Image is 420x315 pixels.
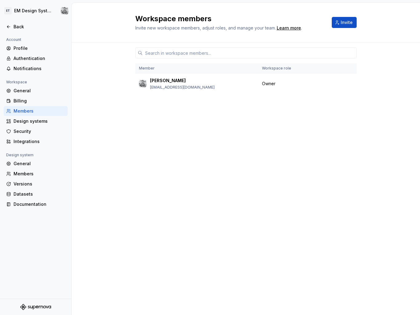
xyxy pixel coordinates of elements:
[150,78,186,84] p: [PERSON_NAME]
[143,47,357,58] input: Search in workspace members...
[14,66,65,72] div: Notifications
[4,106,68,116] a: Members
[4,179,68,189] a: Versions
[4,126,68,136] a: Security
[341,19,353,26] span: Invite
[4,189,68,199] a: Datasets
[4,151,36,159] div: Design system
[14,24,65,30] div: Back
[258,63,341,74] th: Workspace role
[4,169,68,179] a: Members
[14,181,65,187] div: Versions
[135,25,276,30] span: Invite new workspace members, adjust roles, and manage your team.
[150,85,215,90] p: [EMAIL_ADDRESS][DOMAIN_NAME]
[14,171,65,177] div: Members
[14,45,65,51] div: Profile
[139,80,146,87] img: Alex
[14,98,65,104] div: Billing
[61,7,68,14] img: Alex
[14,108,65,114] div: Members
[4,43,68,53] a: Profile
[4,116,68,126] a: Design systems
[4,54,68,63] a: Authentication
[14,201,65,207] div: Documentation
[262,81,275,87] span: Owner
[135,14,324,24] h2: Workspace members
[4,22,68,32] a: Back
[4,96,68,106] a: Billing
[332,17,357,28] button: Invite
[14,138,65,145] div: Integrations
[14,128,65,134] div: Security
[4,78,30,86] div: Workspace
[4,137,68,146] a: Integrations
[4,159,68,169] a: General
[14,118,65,124] div: Design systems
[135,63,258,74] th: Member
[4,64,68,74] a: Notifications
[4,36,24,43] div: Account
[1,4,70,18] button: ETEM Design System TrialAlex
[4,199,68,209] a: Documentation
[20,304,51,310] svg: Supernova Logo
[4,7,12,14] div: ET
[14,8,53,14] div: EM Design System Trial
[14,191,65,197] div: Datasets
[276,26,302,30] span: .
[14,88,65,94] div: General
[14,55,65,62] div: Authentication
[4,86,68,96] a: General
[277,25,301,31] a: Learn more
[14,161,65,167] div: General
